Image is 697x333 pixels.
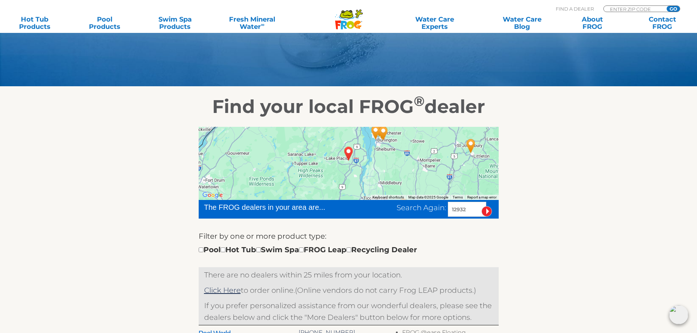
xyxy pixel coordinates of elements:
[635,16,690,30] a: ContactFROG
[218,16,286,30] a: Fresh MineralWater∞
[204,269,493,281] p: There are no dealers within 25 miles from your location.
[367,122,384,142] div: Pool World - 25 miles away.
[414,93,424,109] sup: ®
[462,136,479,156] div: Country Pools, Spas & Billiards - 91 miles away.
[199,230,326,242] label: Filter by one or more product type:
[556,5,594,12] p: Find A Dealer
[495,16,549,30] a: Water CareBlog
[204,284,493,296] p: (Online vendors do not carry Frog LEAP products.)
[148,16,202,30] a: Swim SpaProducts
[669,305,688,324] img: openIcon
[609,6,659,12] input: Zip Code Form
[201,190,225,200] img: Google
[204,300,493,323] p: If you prefer personalized assistance from our wonderful dealers, please see the dealers below an...
[390,16,479,30] a: Water CareExperts
[453,195,463,199] a: Terms (opens in new tab)
[408,195,448,199] span: Map data ©2025 Google
[78,16,132,30] a: PoolProducts
[565,16,619,30] a: AboutFROG
[340,144,357,163] div: ELIZABETHTOWN, NY 12932
[375,123,392,143] div: Allen Pools & Spas - Williston - 30 miles away.
[201,190,225,200] a: Open this area in Google Maps (opens a new window)
[467,195,496,199] a: Report a map error
[372,195,404,200] button: Keyboard shortcuts
[204,286,241,295] a: Click Here
[7,16,62,30] a: Hot TubProducts
[261,22,265,27] sup: ∞
[204,202,352,213] div: The FROG dealers in your area are...
[397,203,446,212] span: Search Again:
[481,206,492,217] input: Submit
[204,286,295,295] span: to order online.
[667,6,680,12] input: GO
[124,96,574,118] h2: Find your local FROG dealer
[199,244,417,256] div: Pool Hot Tub Swim Spa FROG Leap Recycling Dealer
